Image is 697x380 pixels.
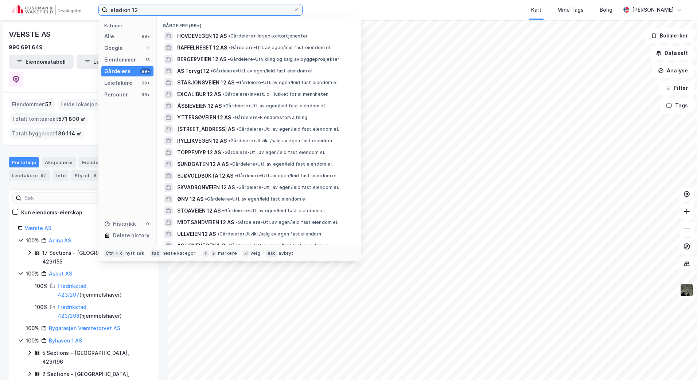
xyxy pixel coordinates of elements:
div: Personer [104,90,128,99]
span: EXCALIBUR 12 AS [177,90,221,99]
span: BERGERVEIEN 12 AS [177,55,226,64]
span: • [228,33,230,39]
div: 100% [35,282,48,290]
a: Fredrikstad, 423/208 [58,304,88,319]
img: cushman-wakefield-realkapital-logo.202ea83816669bd177139c58696a8fa1.svg [12,5,81,15]
span: Gårdeiere • Utl. av egen/leid fast eiendom el. [205,196,308,202]
span: • [211,68,213,74]
span: 57 [45,100,52,109]
button: Analyse [652,63,694,78]
div: Kontrollprogram for chat [661,345,697,380]
span: • [228,138,230,143]
span: SJØVOLDBUKTA 12 AS [177,171,233,180]
div: Alle [104,32,114,41]
span: • [205,196,207,202]
span: Gårdeiere • Utl. av egen/leid fast eiendom el. [223,103,326,109]
div: Totalt tomteareal : [9,113,89,125]
div: 17 Sections - [GEOGRAPHIC_DATA], 423/155 [42,249,150,266]
iframe: Chat Widget [661,345,697,380]
span: • [217,231,219,237]
div: 97 [39,172,47,179]
span: Gårdeiere • Utl. av egen/leid fast eiendom el. [229,45,331,51]
div: 11 [145,45,151,51]
div: Styret [71,170,101,181]
div: Ctrl + k [104,250,124,257]
div: Leietakere [104,79,132,87]
span: SUNDGATEN 12 A AS [177,160,229,169]
div: Leide lokasjoner : [58,99,110,110]
div: Kun eiendoms-eierskap [21,208,82,217]
span: Gårdeiere • Utl. av egen/leid fast eiendom el. [235,219,338,225]
button: Tags [660,98,694,113]
div: nytt søk [125,250,145,256]
div: Historikk [104,219,136,228]
div: Portefølje [9,157,39,167]
span: RAFFELNESET 12 AS [177,43,227,52]
div: VÆRSTE AS [9,28,52,40]
div: Totalt byggareal : [9,128,84,139]
div: Aksjonærer [42,157,76,167]
span: ÅSBIEVEIEN 12 AS [177,102,222,110]
div: avbryt [279,250,293,256]
button: Filter [659,81,694,95]
span: • [227,243,229,248]
div: 99+ [140,80,151,86]
span: MIDTSANDVEIEN 12 AS [177,218,234,227]
button: Leietakertabell [77,55,141,69]
span: HOVDEVEGEN 12 AS [177,32,227,40]
div: 5 Sections - [GEOGRAPHIC_DATA], 423/196 [42,349,150,366]
a: Bygarasjen Værstetorvet AS [49,325,120,331]
a: Fredrikstad, 423/207 [58,283,88,298]
span: Gårdeiere • Utl. av egen/leid fast eiendom el. [236,185,339,190]
span: • [236,80,238,85]
div: Info [53,170,69,181]
div: Kategori [104,23,153,28]
span: • [235,219,238,225]
span: • [236,185,238,190]
div: esc [266,250,277,257]
span: • [236,126,238,132]
span: Gårdeiere • Utl. av egen/leid fast eiendom el. [222,150,325,155]
span: Gårdeiere • Utl. av egen/leid fast eiendom el. [236,126,339,132]
span: Gårdeiere • Hovedkontortjenester [228,33,308,39]
span: Gårdeiere • Eiendomsforvaltning [233,115,307,120]
span: Gårdeiere • Invest. o.l. lukket for allmennheten [222,91,328,97]
span: • [230,161,232,167]
span: • [228,56,230,62]
div: 100% [35,303,48,312]
div: [PERSON_NAME] [632,5,674,14]
span: TOPPEMYR 12 AS [177,148,221,157]
img: 9k= [680,283,694,297]
div: Delete history [113,231,149,240]
div: ( hjemmelshaver ) [58,282,150,299]
span: Gårdeiere • Utvikling og salg av byggeprosjekter [228,56,339,62]
button: Datasett [650,46,694,60]
span: YTTERSØVEIEN 12 AS [177,113,231,122]
div: velg [250,250,260,256]
div: 100% [26,324,39,333]
div: 9 [91,172,98,179]
div: Leietakere [9,170,50,181]
span: AS LONEVEGEN 1-2 [177,241,225,250]
span: ØNV 12 AS [177,195,203,203]
div: Eiendommer : [9,99,55,110]
div: Mine Tags [557,5,584,14]
span: Gårdeiere • Utl. av egen/leid fast eiendom el. [211,68,314,74]
span: RYLLIKVEGEN 12 AS [177,136,227,145]
div: 99+ [140,33,151,39]
div: 99+ [140,92,151,98]
span: Gårdeiere • Utvikl./salg av egen fast eiendom [217,231,321,237]
div: neste kategori [163,250,197,256]
div: 100% [26,269,39,278]
span: • [229,45,231,50]
div: Eiendommer [79,157,125,167]
button: Eiendomstabell [9,55,74,69]
span: STOAVEIEN 12 AS [177,206,221,215]
span: Gårdeiere • Utl. av egen/leid fast eiendom el. [227,243,330,249]
a: Acina AS [49,237,71,244]
div: Google [104,44,123,52]
span: ULLVEIEN 12 AS [177,230,216,238]
div: markere [218,250,237,256]
span: • [222,91,225,97]
input: Søk på adresse, matrikkel, gårdeiere, leietakere eller personer [108,4,293,15]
